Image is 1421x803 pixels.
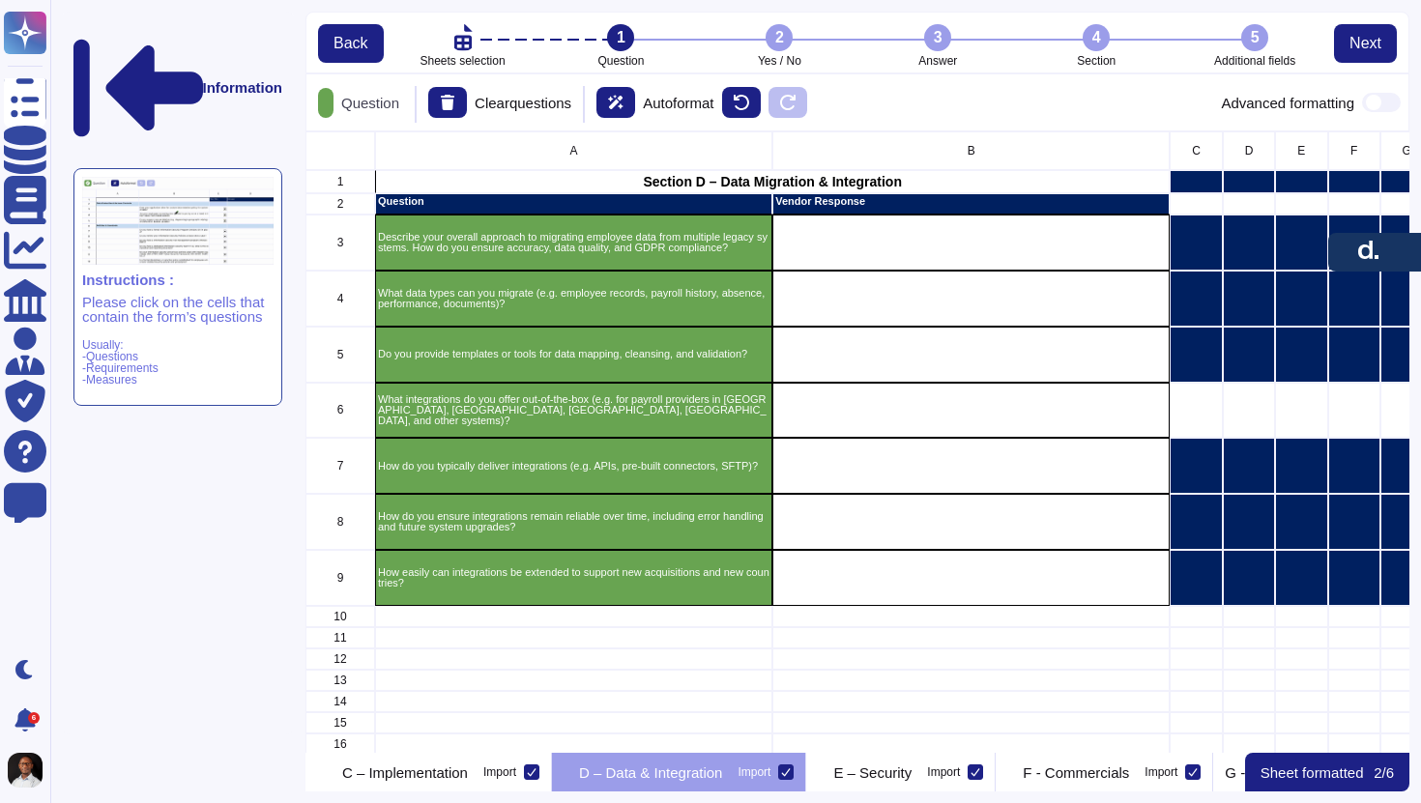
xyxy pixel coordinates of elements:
[8,753,43,788] img: user
[305,383,375,439] div: 6
[833,765,912,780] p: E – Security
[305,327,375,383] div: 5
[968,145,975,157] span: B
[333,36,368,51] span: Back
[1241,24,1268,51] div: 5
[700,24,858,67] li: Yes / No
[1221,93,1401,112] div: Advanced formatting
[378,349,769,359] p: Do you provide templates or tools for data mapping, cleansing, and validation?
[305,193,375,215] div: 2
[384,24,542,67] li: Sheets selection
[1023,765,1129,780] p: F - Commercials
[82,272,274,287] p: Instructions :
[82,295,274,324] p: Please click on the cells that contain the form’s questions
[305,170,375,193] div: 1
[378,175,1167,188] p: Section D – Data Migration & Integration
[333,96,399,110] p: Question
[570,145,578,157] span: A
[738,766,770,778] div: Import
[1145,766,1177,778] div: Import
[378,511,769,532] p: How do you ensure integrations remain reliable over time, including error handling and future sys...
[28,712,40,724] div: 6
[1297,145,1305,157] span: E
[305,606,375,627] div: 10
[305,494,375,550] div: 8
[342,765,468,780] p: C – Implementation
[305,733,375,755] div: 16
[305,691,375,712] div: 14
[1083,24,1110,51] div: 4
[378,394,769,426] p: What integrations do you offer out-of-the-box (e.g. for payroll providers in [GEOGRAPHIC_DATA], [...
[579,765,722,780] p: D – Data & Integration
[305,550,375,606] div: 9
[483,766,516,778] div: Import
[1374,765,1394,780] p: 2 / 6
[82,339,274,386] p: Usually: -Questions -Requirements -Measures
[378,567,769,588] p: How easily can integrations be extended to support new acquisitions and new countries?
[305,648,375,670] div: 12
[766,24,793,51] div: 2
[4,749,56,791] button: user
[542,24,701,67] li: Question
[203,80,283,95] p: Information
[1175,24,1334,67] li: Additional fields
[378,232,769,253] p: Describe your overall approach to migrating employee data from multiple legacy systems. How do yo...
[1225,765,1319,780] p: G -References
[378,461,769,472] p: How do you typically deliver integrations (e.g. APIs, pre-built connectors, SFTP)?
[305,670,375,691] div: 13
[1334,24,1397,63] button: Next
[775,196,1167,207] p: Vendor Response
[305,131,1409,753] div: grid
[1017,24,1175,67] li: Section
[1349,36,1381,51] span: Next
[1402,145,1410,157] span: G
[1261,765,1364,780] p: Sheet formatted
[643,96,713,110] p: Autoformat
[927,766,960,778] div: Import
[607,24,634,51] div: 1
[318,24,384,63] button: Back
[305,438,375,494] div: 7
[428,87,571,118] div: Clear questions
[305,627,375,648] div: 11
[305,271,375,327] div: 4
[305,215,375,271] div: 3
[858,24,1017,67] li: Answer
[82,177,274,265] img: instruction
[378,196,769,207] p: Question
[1192,145,1201,157] span: C
[378,288,769,309] p: What data types can you migrate (e.g. employee records, payroll history, absence, performance, do...
[924,24,951,51] div: 3
[1245,145,1254,157] span: D
[1350,145,1357,157] span: F
[305,712,375,733] div: 15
